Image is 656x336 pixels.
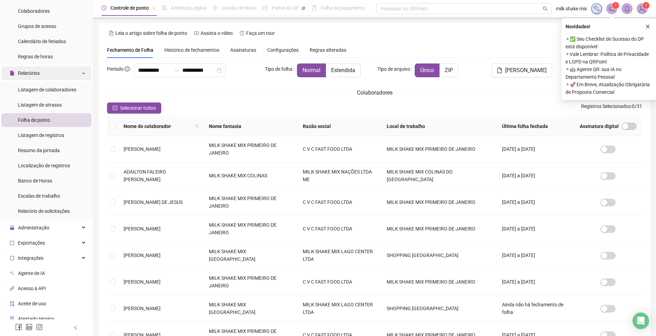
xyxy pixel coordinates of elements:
[263,6,268,10] span: dashboard
[267,48,299,52] span: Configurações
[171,5,206,11] span: Admissão digital
[18,208,70,214] span: Relatório de solicitações
[201,30,233,36] span: Assista o vídeo
[381,136,496,162] td: MILK SHAKE MIX PRIMEIRO DE JANEIRO
[203,189,297,216] td: MILK SHAKE MIX PRIMEIRO DE JANEIRO
[502,302,563,315] span: Ainda não há fechamento de folha
[10,225,15,230] span: lock
[496,242,574,269] td: [DATE] a [DATE]
[420,67,434,73] span: Único
[609,6,615,12] span: notification
[18,70,40,76] span: Relatórios
[566,81,652,96] span: ⚬ 🚀 Em Breve, Atualização Obrigatória de Proposta Comercial
[124,122,192,130] span: Nome do colaborador
[297,269,382,295] td: C V C FAST FOOD LTDA
[18,54,53,59] span: Regras de horas
[496,189,574,216] td: [DATE] a [DATE]
[18,117,50,123] span: Folha de ponto
[18,225,49,230] span: Administração
[194,121,201,131] span: search
[18,148,60,153] span: Resumo da jornada
[497,68,502,73] span: file
[18,286,46,291] span: Acesso à API
[18,102,62,108] span: Listagem de atrasos
[18,270,45,276] span: Agente de IA
[496,216,574,242] td: [DATE] a [DATE]
[18,132,64,138] span: Listagem de registros
[381,162,496,189] td: MILK SHAKE MIX COLINAS DO [GEOGRAPHIC_DATA]
[381,189,496,216] td: MILK SHAKE MIX PRIMEIRO DE JANEIRO
[645,24,650,29] span: close
[107,66,124,72] span: Período
[10,71,15,76] span: file
[566,66,652,81] span: ⚬ 🤖 Agente QR: sua IA no Departamento Pessoal
[115,30,187,36] span: Leia o artigo sobre folha de ponto
[624,6,630,12] span: bell
[505,66,547,75] span: [PERSON_NAME]
[10,316,15,321] span: solution
[10,301,15,306] span: audit
[109,31,114,36] span: file-text
[152,6,156,10] span: pushpin
[203,216,297,242] td: MILK SHAKE MIX PRIMEIRO DE JANEIRO
[246,30,275,36] span: Faça um tour
[164,47,219,53] span: Histórico de fechamentos
[107,47,153,53] span: Fechamento de Folha
[10,286,15,291] span: api
[18,193,60,199] span: Escalas de trabalho
[102,6,106,10] span: clock-circle
[203,269,297,295] td: MILK SHAKE MIX PRIMEIRO DE JANEIRO
[18,8,50,14] span: Colaboradores
[107,102,161,113] button: Selecionar todos
[213,6,218,10] span: sun
[581,103,631,109] span: Registros Selecionados
[543,6,548,11] span: search
[18,39,66,44] span: Calendário de feriados
[162,6,167,10] span: file-done
[124,226,161,231] span: [PERSON_NAME]
[195,124,199,128] span: search
[222,5,257,11] span: Gestão de férias
[580,122,619,130] span: Assinatura digital
[124,279,161,285] span: [PERSON_NAME]
[265,65,292,73] span: Tipo de folha
[18,163,70,168] span: Localização de registros
[10,256,15,260] span: sync
[301,6,306,10] span: pushpin
[297,162,382,189] td: MILK SHAKE MIX NAÇÕES LTDA ME
[310,48,346,52] span: Regras alteradas
[381,269,496,295] td: MILK SHAKE MIX PRIMEIRO DE JANEIRO
[73,325,78,330] span: left
[381,242,496,269] td: SHOPPING [GEOGRAPHIC_DATA]
[556,5,587,12] span: milk shake mix
[312,6,317,10] span: book
[612,2,619,9] sup: 1
[566,23,590,30] span: Novidades !
[203,242,297,269] td: MILK SHAKE MIX [GEOGRAPHIC_DATA]
[593,5,600,12] img: sparkle-icon.fc2bf0ac1784a2077858766a79e2daf3.svg
[124,199,183,205] span: [PERSON_NAME] DE JESUS
[203,295,297,322] td: MILK SHAKE MIX [GEOGRAPHIC_DATA]
[15,324,22,330] span: facebook
[297,136,382,162] td: C V C FAST FOOD LTDA
[194,31,199,36] span: youtube
[120,104,156,112] span: Selecionar todos
[357,89,393,96] span: Colaboradores
[645,3,647,8] span: 1
[203,136,297,162] td: MILK SHAKE MIX PRIMEIRO DE JANEIRO
[496,117,574,136] th: Última folha fechada
[18,316,54,322] span: Atestado técnico
[297,117,382,136] th: Razão social
[124,306,161,311] span: [PERSON_NAME]
[331,67,355,73] span: Estendida
[643,2,649,9] sup: Atualize o seu contato no menu Meus Dados
[110,5,149,11] span: Controle de ponto
[496,162,574,189] td: [DATE] a [DATE]
[174,68,180,73] span: swap-right
[18,301,46,306] span: Aceite de uso
[18,23,56,29] span: Grupos de acesso
[18,178,52,184] span: Banco de Horas
[18,240,45,246] span: Exportações
[491,63,552,77] button: [PERSON_NAME]
[18,255,44,261] span: Integrações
